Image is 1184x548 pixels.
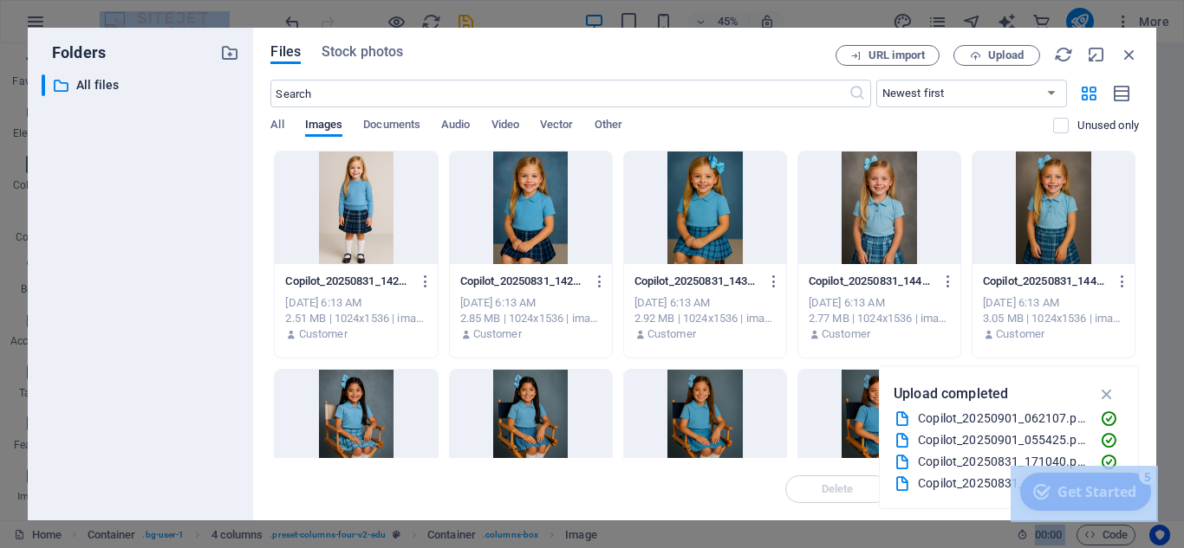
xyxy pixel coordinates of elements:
p: All files [76,75,208,95]
p: Customer [473,326,522,342]
div: Copilot_20250901_062107.png [918,409,1086,429]
i: Minimize [1087,45,1106,64]
div: 2.51 MB | 1024x1536 | image/png [285,311,426,326]
i: Reload [1054,45,1073,64]
p: Copilot_20250831_142406-SKYZS72ZTAZmZjRha2tFDg.png [460,274,586,289]
div: [DATE] 6:13 AM [983,295,1124,311]
span: Upload [988,50,1024,61]
div: Get Started [47,16,126,35]
div: Copilot_20250831_171040.png [918,452,1086,472]
p: Customer [299,326,348,342]
p: Customer [647,326,696,342]
span: All [270,114,283,139]
div: [DATE] 6:13 AM [809,295,950,311]
div: [DATE] 6:13 AM [285,295,426,311]
button: Upload [953,45,1040,66]
p: Copilot_20250831_142049-LJI2W2Ydb4_oQtyn08NIGQ.png [285,274,411,289]
div: Copilot_20250901_055425.png [918,430,1086,450]
div: [DATE] 6:13 AM [634,295,776,311]
span: Vector [540,114,574,139]
span: URL import [868,50,925,61]
span: Audio [441,114,470,139]
div: Get Started 5 items remaining, 0% complete [10,7,140,45]
p: Folders [42,42,106,64]
p: Customer [996,326,1044,342]
span: Files [270,42,301,62]
div: 2.77 MB | 1024x1536 | image/png [809,311,950,326]
p: Customer [822,326,870,342]
i: Create new folder [220,43,239,62]
div: [DATE] 6:13 AM [460,295,602,311]
p: Displays only files that are not in use on the website. Files added during this session can still... [1077,118,1139,133]
div: 2.92 MB | 1024x1536 | image/png [634,311,776,326]
div: ​ [42,74,45,96]
button: URL import [836,45,940,66]
div: Copilot_20250831_170558.png [918,474,1086,493]
p: Copilot_20250831_143045-mT7oP3oHj5kIRFGUmD73fA.png [634,274,760,289]
span: Images [305,114,343,139]
span: Stock photos [322,42,403,62]
p: Copilot_20250831_144542-N9zuvLmeSmcMIKAs-tVCuw.png [983,274,1109,289]
p: Copilot_20250831_144038-LKZ0Fx2p0GSzah4-Sp26kg.png [809,274,934,289]
p: Upload completed [894,383,1008,405]
div: 3.05 MB | 1024x1536 | image/png [983,311,1124,326]
div: 5 [128,2,146,19]
i: Close [1120,45,1139,64]
div: 2.85 MB | 1024x1536 | image/png [460,311,602,326]
span: Other [595,114,622,139]
input: Search [270,80,848,107]
span: Documents [363,114,420,139]
span: Video [491,114,519,139]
